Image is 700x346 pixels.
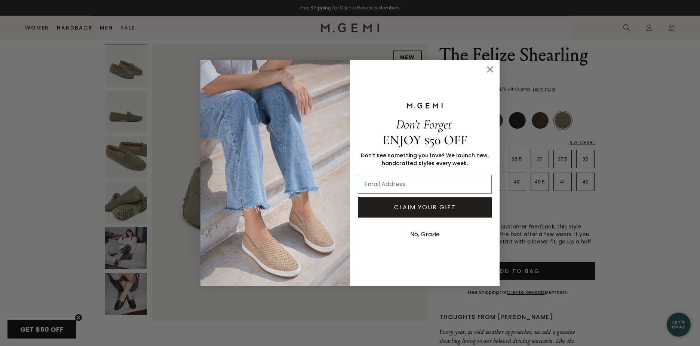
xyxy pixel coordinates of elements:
img: M.Gemi [200,60,350,286]
span: ENJOY $50 OFF [383,132,467,148]
button: No, Grazie [406,225,443,244]
input: Email Address [358,175,492,194]
img: M.GEMI [406,102,443,109]
span: Don’t see something you love? We launch new, handcrafted styles every week. [361,152,489,167]
span: Don't Forget [396,116,452,132]
button: CLAIM YOUR GIFT [358,197,492,218]
button: Close dialog [483,63,497,76]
